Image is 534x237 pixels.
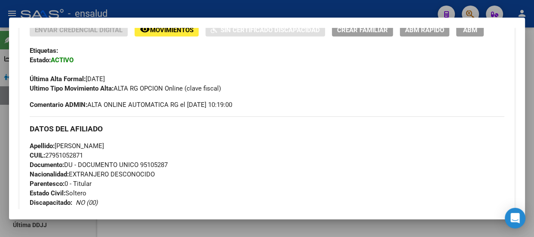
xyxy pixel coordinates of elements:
strong: Nacionalidad: [30,170,69,178]
strong: CUIL: [30,152,45,159]
button: ABM [456,23,484,36]
strong: ACTIVO [51,56,74,64]
strong: Estado Civil: [30,189,65,197]
span: F [30,208,49,216]
span: DU - DOCUMENTO UNICO 95105287 [30,161,168,169]
span: [PERSON_NAME] [30,142,104,150]
i: NO (00) [76,199,98,207]
button: Movimientos [135,23,199,36]
span: ABM [463,26,477,34]
span: ALTA RG OPCION Online (clave fiscal) [30,85,221,92]
strong: Sexo: [30,208,46,216]
span: Crear Familiar [337,26,388,34]
strong: Etiquetas: [30,47,58,55]
strong: Parentesco: [30,180,64,188]
div: Open Intercom Messenger [505,208,525,228]
span: 27951052871 [30,152,83,159]
span: 0 - Titular [30,180,92,188]
strong: Discapacitado: [30,199,72,207]
strong: Última Alta Formal: [30,75,86,83]
button: Crear Familiar [332,23,393,36]
span: Enviar Credencial Digital [35,26,123,34]
button: Enviar Credencial Digital [30,23,128,36]
strong: Documento: [30,161,64,169]
mat-icon: remove_red_eye [140,24,150,34]
span: Sin Certificado Discapacidad [221,26,320,34]
button: Sin Certificado Discapacidad [206,23,325,36]
strong: Apellido: [30,142,55,150]
strong: Estado: [30,56,51,64]
span: EXTRANJERO DESCONOCIDO [30,170,155,178]
span: [DATE] [30,75,105,83]
strong: Ultimo Tipo Movimiento Alta: [30,85,114,92]
span: Soltero [30,189,86,197]
span: Movimientos [150,26,193,34]
h3: DATOS DEL AFILIADO [30,124,504,134]
button: ABM Rápido [400,23,449,36]
span: ALTA ONLINE AUTOMATICA RG el [DATE] 10:19:00 [30,100,232,109]
strong: Comentario ADMIN: [30,101,87,109]
span: ABM Rápido [405,26,444,34]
